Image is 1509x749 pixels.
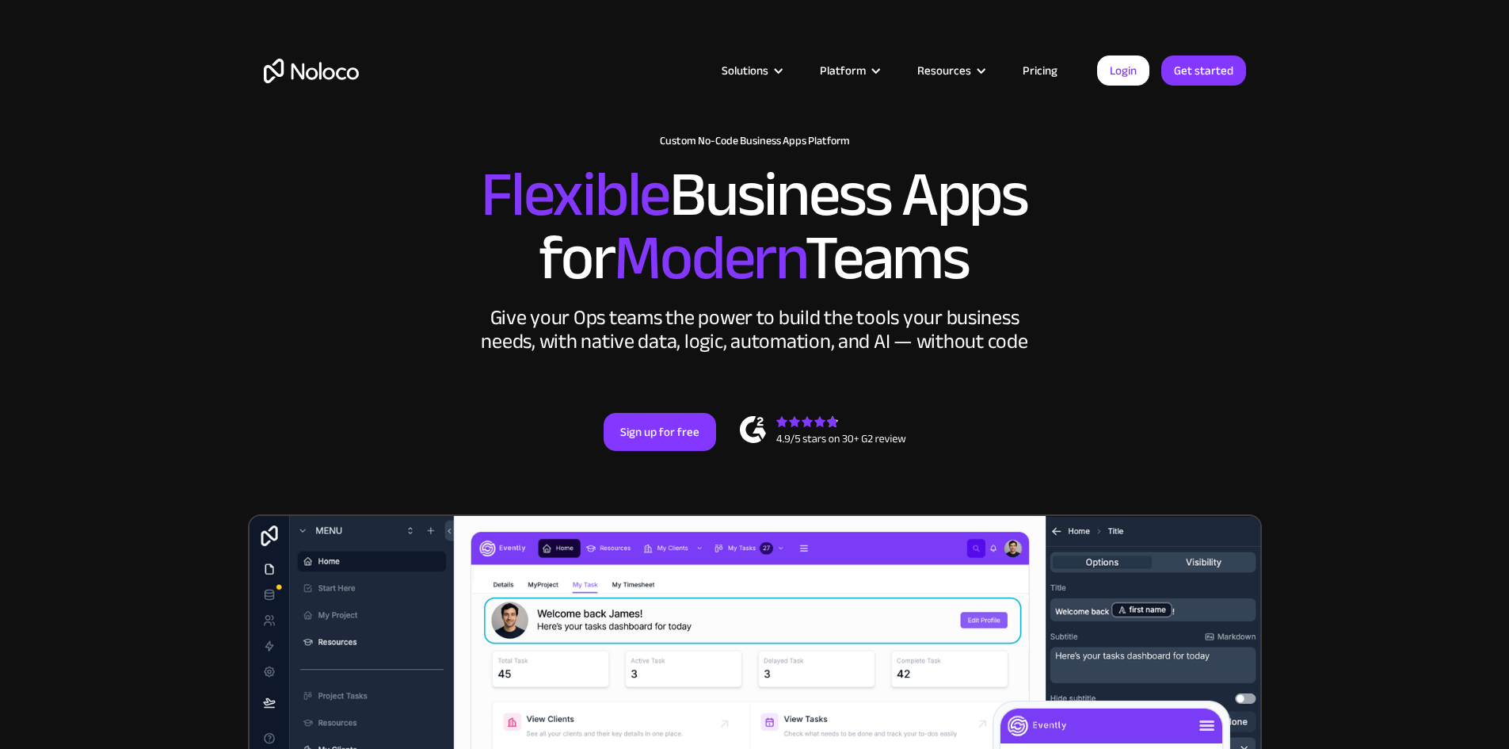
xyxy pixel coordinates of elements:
[1097,55,1149,86] a: Login
[897,60,1003,81] div: Resources
[481,136,669,254] span: Flexible
[917,60,971,81] div: Resources
[1003,60,1077,81] a: Pricing
[478,306,1032,353] div: Give your Ops teams the power to build the tools your business needs, with native data, logic, au...
[702,60,800,81] div: Solutions
[1161,55,1246,86] a: Get started
[800,60,897,81] div: Platform
[264,59,359,83] a: home
[722,60,768,81] div: Solutions
[820,60,866,81] div: Platform
[604,413,716,451] a: Sign up for free
[264,163,1246,290] h2: Business Apps for Teams
[614,199,805,317] span: Modern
